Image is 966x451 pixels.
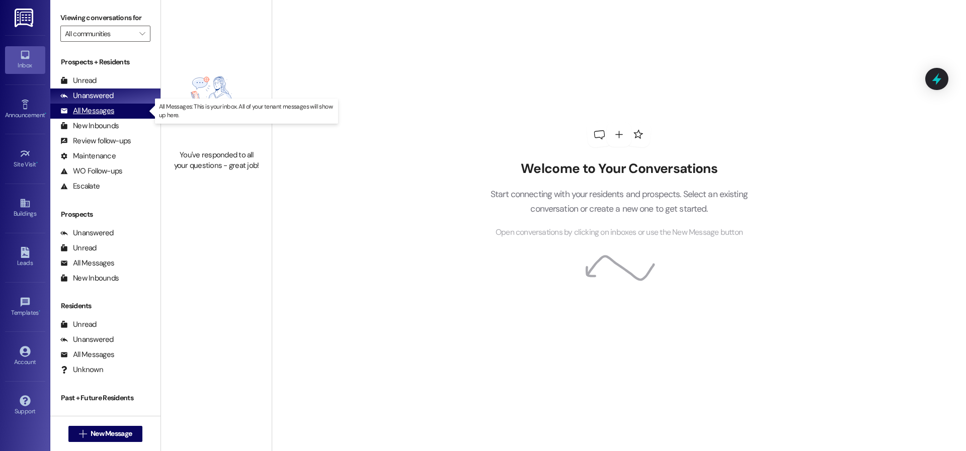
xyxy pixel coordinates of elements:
div: Review follow-ups [60,136,131,146]
div: All Messages [60,106,114,116]
a: Support [5,392,45,419]
i:  [79,430,87,438]
span: • [39,308,40,315]
a: Account [5,343,45,370]
div: Unanswered [60,228,114,238]
a: Site Visit • [5,145,45,172]
img: empty-state [172,54,261,144]
div: You've responded to all your questions - great job! [172,150,261,171]
button: New Message [68,426,143,442]
div: All Messages [60,349,114,360]
div: Unanswered [60,334,114,345]
div: Unread [60,319,97,330]
div: All Messages [60,258,114,268]
a: Leads [5,244,45,271]
i:  [139,30,145,38]
div: Past + Future Residents [50,393,160,403]
input: All communities [65,26,134,42]
div: Prospects [50,209,160,220]
div: WO Follow-ups [60,166,122,176]
p: Start connecting with your residents and prospects. Select an existing conversation or create a n... [475,187,763,216]
img: ResiDesk Logo [15,9,35,27]
label: Viewing conversations for [60,10,150,26]
a: Inbox [5,46,45,73]
div: Maintenance [60,151,116,161]
div: Residents [50,301,160,311]
span: • [45,110,46,117]
div: Unread [60,243,97,253]
div: Past Residents [60,411,121,421]
span: • [36,159,38,166]
a: Buildings [5,195,45,222]
div: Escalate [60,181,100,192]
div: Unanswered [60,91,114,101]
div: Unread [60,75,97,86]
span: New Message [91,428,132,439]
a: Templates • [5,294,45,321]
span: Open conversations by clicking on inboxes or use the New Message button [496,226,743,239]
div: Prospects + Residents [50,57,160,67]
div: Unknown [60,365,103,375]
div: New Inbounds [60,121,119,131]
h2: Welcome to Your Conversations [475,161,763,177]
div: New Inbounds [60,273,119,284]
p: All Messages: This is your inbox. All of your tenant messages will show up here. [159,103,334,120]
